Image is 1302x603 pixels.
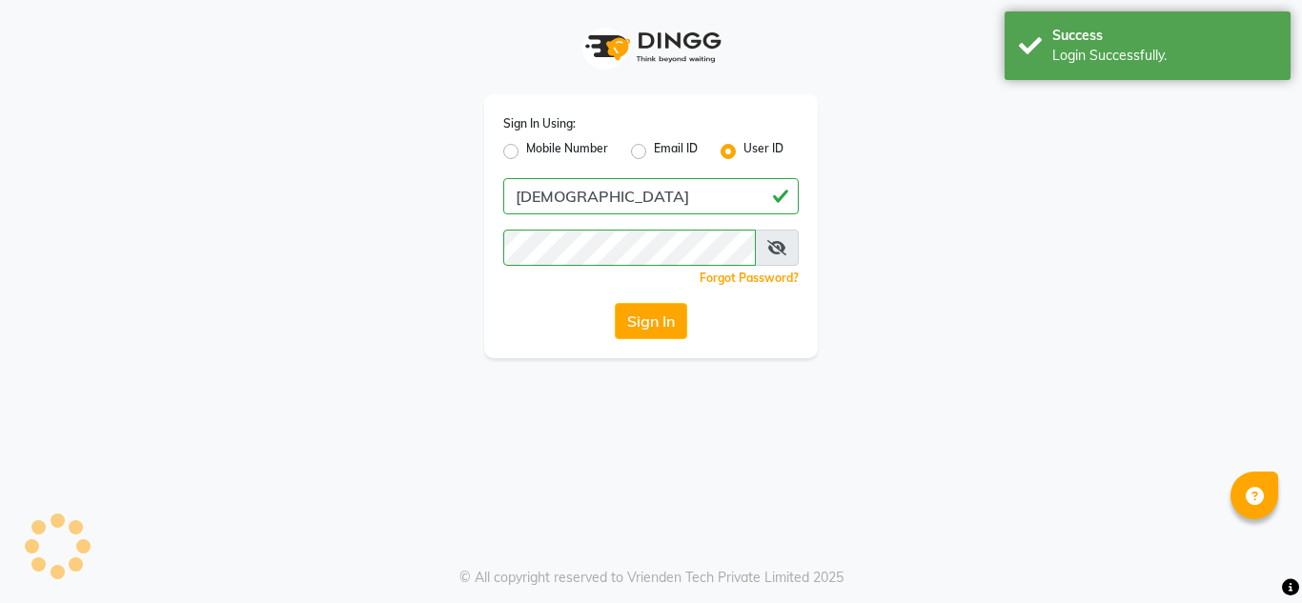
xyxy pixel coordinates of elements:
img: logo1.svg [575,19,727,75]
iframe: chat widget [1222,527,1283,584]
a: Forgot Password? [700,271,799,285]
label: Sign In Using: [503,115,576,132]
label: Email ID [654,140,698,163]
div: Success [1052,26,1276,46]
input: Username [503,230,756,266]
label: User ID [743,140,783,163]
label: Mobile Number [526,140,608,163]
button: Sign In [615,303,687,339]
div: Login Successfully. [1052,46,1276,66]
input: Username [503,178,799,214]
